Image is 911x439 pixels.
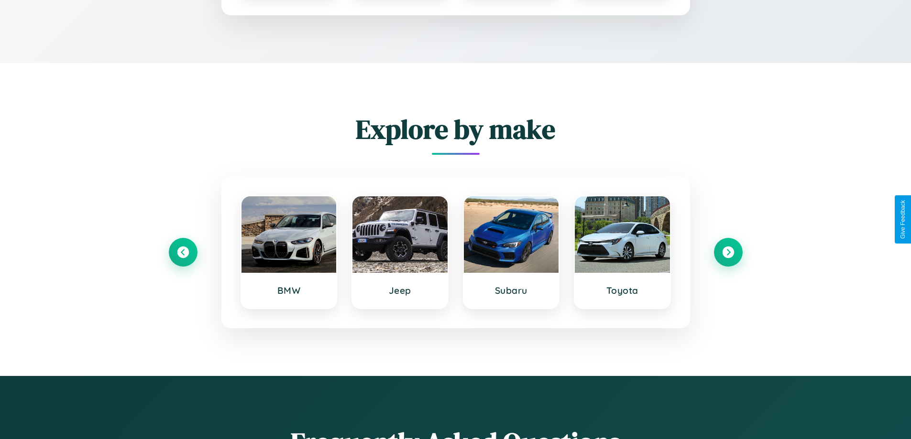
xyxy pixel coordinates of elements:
[169,111,743,148] h2: Explore by make
[900,200,906,239] div: Give Feedback
[473,285,549,296] h3: Subaru
[251,285,327,296] h3: BMW
[362,285,438,296] h3: Jeep
[584,285,660,296] h3: Toyota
